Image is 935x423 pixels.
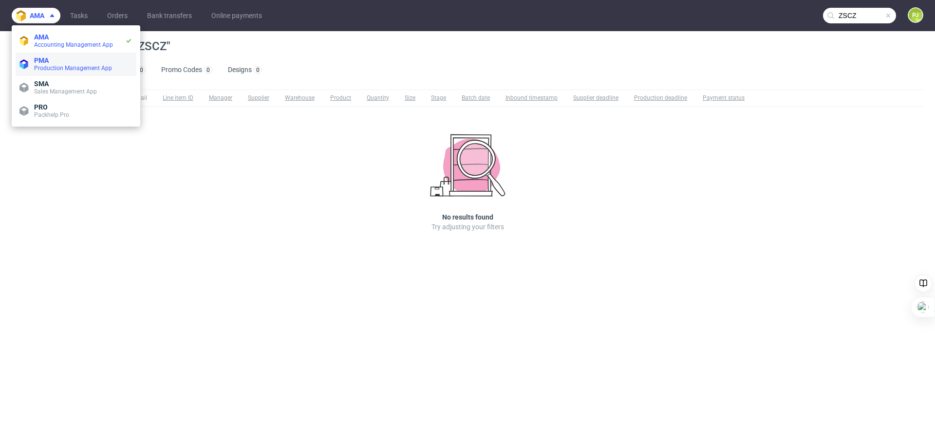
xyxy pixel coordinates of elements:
[634,94,687,102] span: Production deadline
[34,41,113,48] span: Accounting Management App
[703,94,745,102] span: Payment status
[30,12,44,19] span: ama
[16,99,136,123] a: PROPackhelp Pro
[367,94,389,102] span: Quantity
[405,94,415,102] span: Size
[285,94,315,102] span: Warehouse
[101,8,133,23] a: Orders
[34,111,69,118] span: Packhelp Pro
[442,212,493,222] h3: No results found
[505,94,558,102] span: Inbound timestamp
[34,33,49,41] span: AMA
[330,94,351,102] span: Product
[141,8,198,23] a: Bank transfers
[16,76,136,99] a: SMASales Management App
[206,8,268,23] a: Online payments
[573,94,618,102] span: Supplier deadline
[34,56,49,64] span: PMA
[462,94,490,102] span: Batch date
[16,10,30,21] img: logo
[16,53,136,76] a: PMAProduction Management App
[228,62,262,78] a: Designs0
[209,94,232,102] span: Manager
[909,8,922,22] figcaption: PJ
[248,94,269,102] span: Supplier
[431,222,504,232] p: Try adjusting your filters
[161,62,212,78] a: Promo Codes0
[12,8,60,23] button: ama
[34,80,49,88] span: SMA
[34,65,112,72] span: Production Management App
[163,94,193,102] span: Line item ID
[140,67,143,74] div: 0
[256,67,260,74] div: 0
[64,8,93,23] a: Tasks
[34,103,48,111] span: PRO
[206,67,210,74] div: 0
[34,88,97,95] span: Sales Management App
[431,94,446,102] span: Stage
